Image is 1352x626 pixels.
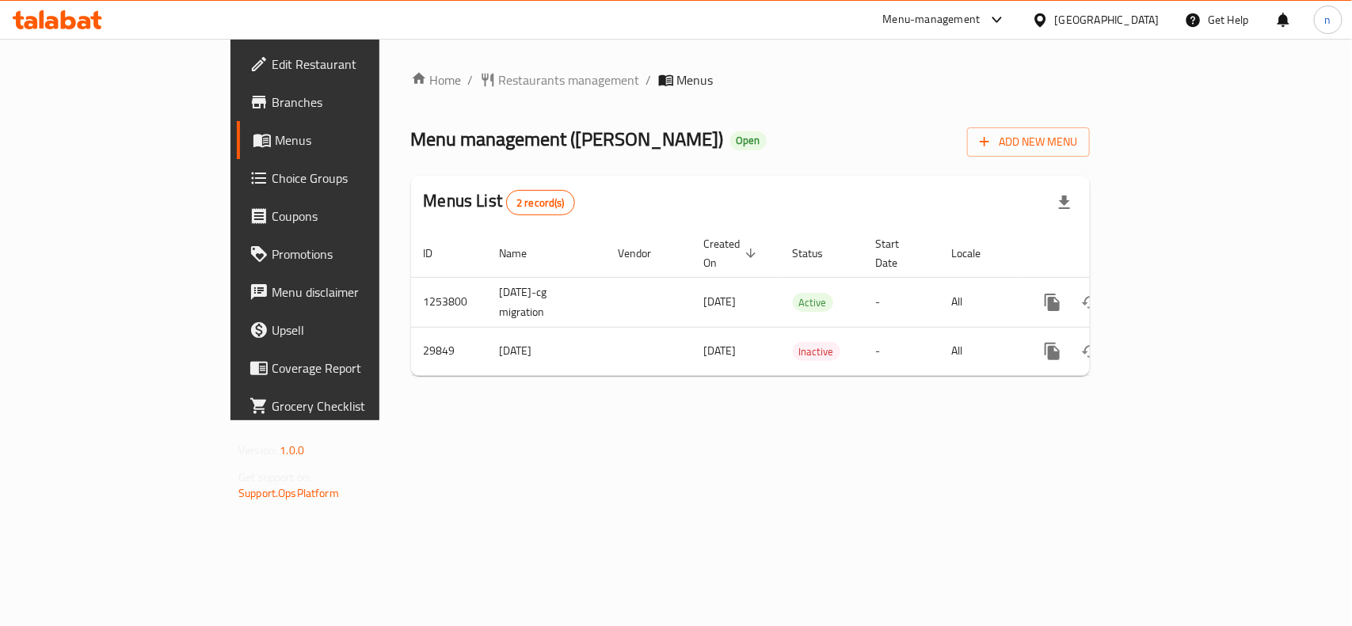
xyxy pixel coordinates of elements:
[411,70,1090,89] nav: breadcrumb
[952,244,1002,263] span: Locale
[499,70,640,89] span: Restaurants management
[506,190,575,215] div: Total records count
[619,244,672,263] span: Vendor
[793,294,833,312] span: Active
[237,159,456,197] a: Choice Groups
[272,245,444,264] span: Promotions
[704,291,737,312] span: [DATE]
[237,121,456,159] a: Menus
[793,343,840,361] span: Inactive
[237,349,456,387] a: Coverage Report
[272,396,444,415] span: Grocery Checklist
[1072,283,1110,321] button: Change Status
[272,359,444,377] span: Coverage Report
[487,277,606,327] td: [DATE]-cg migration
[1072,332,1110,370] button: Change Status
[238,440,277,461] span: Version:
[967,127,1090,157] button: Add New Menu
[793,244,844,263] span: Status
[237,311,456,349] a: Upsell
[1055,11,1160,28] div: [GEOGRAPHIC_DATA]
[237,197,456,235] a: Coupons
[1034,332,1072,370] button: more
[863,277,939,327] td: -
[1325,11,1331,28] span: n
[237,273,456,311] a: Menu disclaimer
[237,83,456,121] a: Branches
[677,70,714,89] span: Menus
[272,283,444,302] span: Menu disclaimer
[424,244,454,263] span: ID
[275,131,444,150] span: Menus
[468,70,474,89] li: /
[980,132,1077,152] span: Add New Menu
[272,93,444,112] span: Branches
[272,55,444,74] span: Edit Restaurant
[876,234,920,272] span: Start Date
[500,244,548,263] span: Name
[793,342,840,361] div: Inactive
[1021,230,1198,278] th: Actions
[237,45,456,83] a: Edit Restaurant
[487,327,606,375] td: [DATE]
[238,467,311,488] span: Get support on:
[507,195,574,211] span: 2 record(s)
[280,440,304,461] span: 1.0.0
[237,235,456,273] a: Promotions
[424,189,575,215] h2: Menus List
[704,340,737,361] span: [DATE]
[411,230,1198,376] table: enhanced table
[411,121,724,157] span: Menu management ( [PERSON_NAME] )
[1034,283,1072,321] button: more
[863,327,939,375] td: -
[730,134,767,147] span: Open
[272,207,444,226] span: Coupons
[1045,184,1084,222] div: Export file
[704,234,761,272] span: Created On
[793,293,833,312] div: Active
[883,10,981,29] div: Menu-management
[237,387,456,425] a: Grocery Checklist
[939,327,1021,375] td: All
[272,321,444,340] span: Upsell
[480,70,640,89] a: Restaurants management
[646,70,652,89] li: /
[272,169,444,188] span: Choice Groups
[730,131,767,150] div: Open
[939,277,1021,327] td: All
[238,483,339,503] a: Support.OpsPlatform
